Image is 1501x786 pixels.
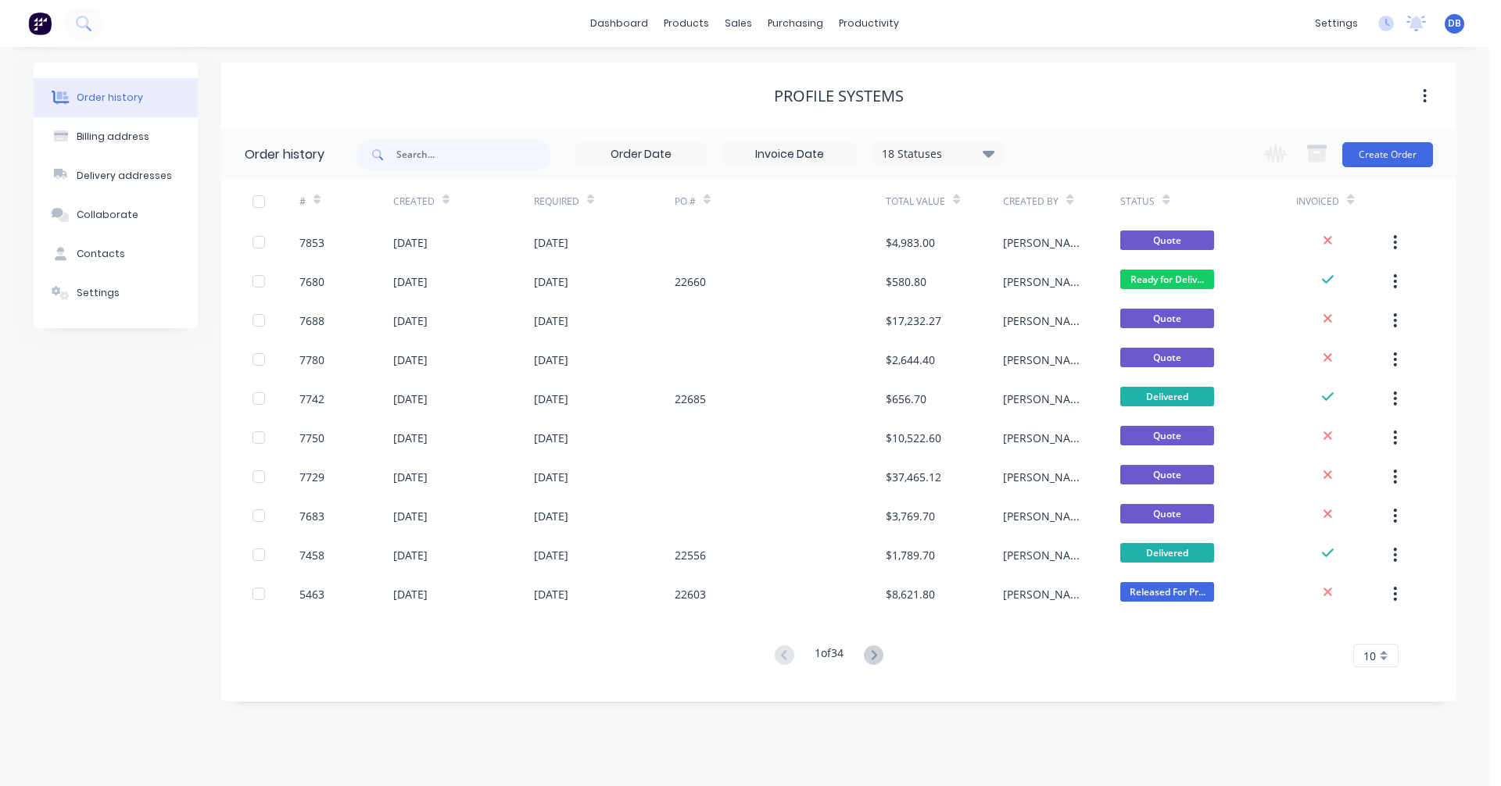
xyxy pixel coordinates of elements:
[1003,195,1059,209] div: Created By
[77,91,143,105] div: Order history
[1003,352,1089,368] div: [PERSON_NAME]
[77,208,138,222] div: Collaborate
[675,547,706,563] div: 22556
[393,547,428,563] div: [DATE]
[299,586,324,602] div: 5463
[675,273,706,290] div: 22660
[1120,180,1296,223] div: Status
[1003,180,1120,223] div: Created By
[534,391,568,407] div: [DATE]
[1307,12,1366,35] div: settings
[34,78,198,117] button: Order history
[299,391,324,407] div: 7742
[393,586,428,602] div: [DATE]
[886,391,926,407] div: $656.70
[393,234,428,251] div: [DATE]
[393,508,428,524] div: [DATE]
[299,547,324,563] div: 7458
[299,352,324,368] div: 7780
[1363,648,1376,664] span: 10
[534,508,568,524] div: [DATE]
[575,143,707,166] input: Order Date
[393,469,428,485] div: [DATE]
[1120,426,1214,445] span: Quote
[1003,313,1089,329] div: [PERSON_NAME]
[886,352,935,368] div: $2,644.40
[393,430,428,446] div: [DATE]
[724,143,855,166] input: Invoice Date
[831,12,907,35] div: productivity
[299,469,324,485] div: 7729
[1120,465,1214,484] span: Quote
[28,12,52,35] img: Factory
[34,195,198,234] button: Collaborate
[886,586,935,602] div: $8,621.80
[886,430,941,446] div: $10,522.60
[872,145,1004,163] div: 18 Statuses
[393,180,534,223] div: Created
[534,469,568,485] div: [DATE]
[1296,180,1390,223] div: Invoiced
[1120,348,1214,367] span: Quote
[534,352,568,368] div: [DATE]
[534,586,568,602] div: [DATE]
[393,391,428,407] div: [DATE]
[34,156,198,195] button: Delivery addresses
[1003,469,1089,485] div: [PERSON_NAME]
[1120,270,1214,289] span: Ready for Deliv...
[886,313,941,329] div: $17,232.27
[582,12,656,35] a: dashboard
[534,234,568,251] div: [DATE]
[534,547,568,563] div: [DATE]
[77,247,125,261] div: Contacts
[886,508,935,524] div: $3,769.70
[299,508,324,524] div: 7683
[1120,504,1214,523] span: Quote
[393,195,435,209] div: Created
[393,313,428,329] div: [DATE]
[299,430,324,446] div: 7750
[77,130,149,144] div: Billing address
[393,352,428,368] div: [DATE]
[774,87,904,105] div: Profile Systems
[760,12,831,35] div: purchasing
[1003,586,1089,602] div: [PERSON_NAME]
[1342,142,1433,167] button: Create Order
[1003,430,1089,446] div: [PERSON_NAME]
[1448,16,1461,30] span: DB
[1003,508,1089,524] div: [PERSON_NAME]
[77,169,172,183] div: Delivery addresses
[1120,387,1214,406] span: Delivered
[717,12,760,35] div: sales
[656,12,717,35] div: products
[886,195,945,209] div: Total Value
[675,180,886,223] div: PO #
[34,117,198,156] button: Billing address
[534,180,675,223] div: Required
[1003,273,1089,290] div: [PERSON_NAME]
[534,313,568,329] div: [DATE]
[34,273,198,313] button: Settings
[815,645,844,667] div: 1 of 34
[886,180,1003,223] div: Total Value
[299,195,306,209] div: #
[1120,309,1214,328] span: Quote
[245,145,324,164] div: Order history
[886,547,935,563] div: $1,789.70
[675,195,696,209] div: PO #
[1120,230,1214,250] span: Quote
[396,139,551,170] input: Search...
[299,180,393,223] div: #
[77,286,120,300] div: Settings
[299,234,324,251] div: 7853
[675,391,706,407] div: 22685
[299,313,324,329] div: 7688
[886,469,941,485] div: $37,465.12
[1003,234,1089,251] div: [PERSON_NAME]
[534,273,568,290] div: [DATE]
[393,273,428,290] div: [DATE]
[534,195,579,209] div: Required
[886,234,935,251] div: $4,983.00
[1120,195,1155,209] div: Status
[1003,391,1089,407] div: [PERSON_NAME]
